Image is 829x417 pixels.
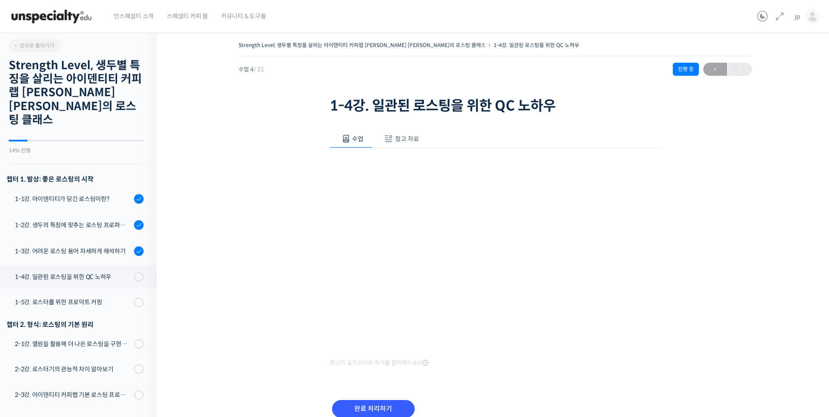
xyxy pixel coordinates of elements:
div: 1-4강. 일관된 로스팅을 위한 QC 노하우 [15,272,131,282]
div: 2-3강. 아이덴티티 커피랩 기본 로스팅 프로파일 세팅 [15,390,131,400]
span: 수업 4 [238,67,264,72]
div: 14% 진행 [9,148,144,153]
span: 영상이 끊기신다면 여기를 클릭해주세요 [330,360,428,367]
span: jp [795,13,800,20]
a: Strength Level, 생두별 특징을 살리는 아이덴티티 커피랩 [PERSON_NAME] [PERSON_NAME]의 로스팅 클래스 [238,42,486,48]
div: 2-1강. 열원을 활용해 더 나은 로스팅을 구현하는 방법 [15,339,131,349]
span: ← [703,64,727,75]
span: 수업 [352,135,363,143]
span: / 21 [254,66,264,73]
h2: Strength Level, 생두별 특징을 살리는 아이덴티티 커피랩 [PERSON_NAME] [PERSON_NAME]의 로스팅 클래스 [9,59,144,127]
span: 참고 자료 [395,135,419,143]
div: 1-3강. 어려운 로스팅 용어 자세하게 해석하기 [15,246,131,256]
div: 1-2강. 생두의 특징에 맞추는 로스팅 프로파일 'Stength Level' [15,220,131,230]
div: 1-5강. 로스터를 위한 프로덕트 커핑 [15,297,131,307]
div: 2-2강. 로스터기의 관능적 차이 알아보기 [15,364,131,374]
a: 강의로 돌아가기 [9,39,61,52]
a: ←이전 [703,63,727,76]
span: 강의로 돌아가기 [13,42,54,49]
div: 1-1강. 아이덴티티가 담긴 로스팅이란? [15,194,131,204]
div: 챕터 2. 형식: 로스팅의 기본 원리 [7,319,144,330]
div: 진행 중 [673,63,699,76]
h3: 챕터 1. 발상: 좋은 로스팅의 시작 [7,173,144,185]
a: 1-4강. 일관된 로스팅을 위한 QC 노하우 [493,42,579,48]
h1: 1-4강. 일관된 로스팅을 위한 QC 노하우 [330,98,661,114]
